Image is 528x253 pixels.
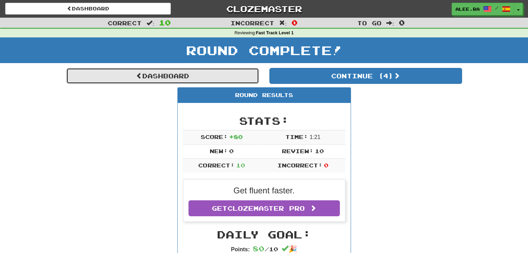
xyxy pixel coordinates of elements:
span: Review: [282,148,313,154]
h1: Round Complete! [2,43,526,57]
h2: Daily Goal: [183,229,345,240]
a: Clozemaster [181,3,347,15]
a: GetClozemaster Pro [188,200,340,216]
span: 0 [292,18,297,27]
span: / [495,6,498,10]
a: alee.RA / [452,3,514,15]
span: 0 [399,18,405,27]
span: : [279,20,287,26]
span: 10 [315,148,324,154]
strong: Fast Track Level 1 [256,30,294,35]
span: Time: [285,133,308,140]
span: Clozemaster Pro [227,204,305,212]
span: To go [357,19,382,26]
span: / 10 [253,246,278,252]
span: Score: [201,133,228,140]
span: 80 [253,244,265,253]
span: Incorrect [231,19,274,26]
span: 1 : 21 [310,134,320,140]
span: Correct [108,19,142,26]
h2: Stats: [183,115,345,127]
span: : [386,20,394,26]
span: 0 [324,162,328,168]
span: New: [210,148,228,154]
span: 0 [229,148,234,154]
span: alee.RA [455,6,480,12]
button: Continue (4) [269,68,462,84]
strong: Points: [231,246,250,252]
a: Dashboard [66,68,259,84]
div: Round Results [178,88,351,103]
span: 10 [236,162,245,168]
span: + 80 [229,133,243,140]
span: : [146,20,154,26]
span: 10 [159,18,171,27]
span: Correct: [198,162,234,168]
p: Get fluent faster. [188,185,340,197]
a: Dashboard [5,3,171,15]
span: Incorrect: [277,162,322,168]
span: 🎉 [282,245,297,253]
